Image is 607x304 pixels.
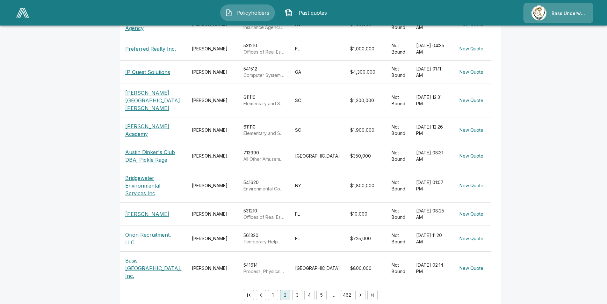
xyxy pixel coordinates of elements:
[243,290,379,300] nav: pagination navigation
[243,214,285,220] p: Offices of Real Estate Agents and Brokers
[345,84,387,117] td: $1,200,000
[243,42,285,55] div: 531210
[411,226,452,252] td: [DATE] 11:20 AM
[387,117,411,143] td: Not Bound
[243,262,285,275] div: 541614
[192,265,233,271] div: [PERSON_NAME]
[125,148,182,164] p: Austin Dinker's Club DBA; Pickle Rage
[243,150,285,162] div: 713990
[280,290,290,300] button: page 2
[457,124,486,136] button: New Quote
[387,252,411,285] td: Not Bound
[244,290,254,300] button: Go to first page
[387,226,411,252] td: Not Bound
[290,61,345,84] td: GA
[411,169,452,203] td: [DATE] 01:07 PM
[125,257,182,280] p: Basis [GEOGRAPHIC_DATA], Inc.
[243,24,285,31] p: Insurance Agencies and Brokerages
[268,290,278,300] button: Go to page 1
[243,94,285,107] div: 611110
[345,143,387,169] td: $350,000
[192,235,233,242] div: [PERSON_NAME]
[16,8,29,18] img: AA Logo
[457,180,486,192] button: New Quote
[192,153,233,159] div: [PERSON_NAME]
[243,232,285,245] div: 561320
[192,46,233,52] div: [PERSON_NAME]
[457,95,486,107] button: New Quote
[355,290,365,300] button: Go to next page
[220,4,275,21] button: Policyholders IconPolicyholders
[243,186,285,192] p: Environmental Consulting Services
[457,66,486,78] button: New Quote
[411,117,452,143] td: [DATE] 12:26 PM
[292,290,302,300] button: Go to page 3
[192,182,233,189] div: [PERSON_NAME]
[243,239,285,245] p: Temporary Help Services
[345,37,387,61] td: $1,000,000
[345,226,387,252] td: $725,000
[345,169,387,203] td: $1,800,000
[225,9,233,17] img: Policyholders Icon
[285,9,293,17] img: Past quotes Icon
[125,210,169,218] p: [PERSON_NAME]
[280,4,335,21] button: Past quotes IconPast quotes
[243,124,285,137] div: 611110
[411,37,452,61] td: [DATE] 04:35 AM
[345,203,387,226] td: $10,000
[125,122,182,138] p: [PERSON_NAME] Academy
[243,66,285,78] div: 541512
[243,130,285,137] p: Elementary and Secondary Schools
[411,84,452,117] td: [DATE] 12:31 PM
[243,49,285,55] p: Offices of Real Estate Agents and Brokers
[243,72,285,78] p: Computer Systems Design Services
[125,174,182,197] p: Bridgewater Environmental Services Inc
[411,61,452,84] td: [DATE] 01:11 AM
[316,290,327,300] button: Go to page 5
[243,208,285,220] div: 531210
[125,68,170,76] p: IP Quest Solutions
[411,203,452,226] td: [DATE] 08:25 AM
[295,9,330,17] span: Past quotes
[387,169,411,203] td: Not Bound
[243,268,285,275] p: Process, Physical Distribution, and Logistics Consulting Services
[243,156,285,162] p: All Other Amusement and Recreation Industries
[345,61,387,84] td: $4,300,000
[345,252,387,285] td: $800,000
[329,292,339,298] div: …
[411,252,452,285] td: [DATE] 02:14 PM
[457,208,486,220] button: New Quote
[457,233,486,245] button: New Quote
[367,290,378,300] button: Go to last page
[341,290,353,300] button: Go to page 462
[290,226,345,252] td: FL
[457,150,486,162] button: New Quote
[290,84,345,117] td: SC
[387,37,411,61] td: Not Bound
[290,143,345,169] td: [GEOGRAPHIC_DATA]
[411,143,452,169] td: [DATE] 08:31 AM
[235,9,270,17] span: Policyholders
[457,43,486,55] button: New Quote
[125,45,176,53] p: Preferred Realty Inc.
[290,117,345,143] td: SC
[192,211,233,217] div: [PERSON_NAME]
[290,37,345,61] td: FL
[192,127,233,133] div: [PERSON_NAME]
[387,143,411,169] td: Not Bound
[192,97,233,104] div: [PERSON_NAME]
[290,252,345,285] td: [GEOGRAPHIC_DATA]
[243,100,285,107] p: Elementary and Secondary Schools
[387,203,411,226] td: Not Bound
[457,263,486,274] button: New Quote
[125,89,182,112] p: [PERSON_NAME][GEOGRAPHIC_DATA][PERSON_NAME]
[192,69,233,75] div: [PERSON_NAME]
[256,290,266,300] button: Go to previous page
[387,61,411,84] td: Not Bound
[304,290,314,300] button: Go to page 4
[243,179,285,192] div: 541620
[290,203,345,226] td: FL
[345,117,387,143] td: $1,900,000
